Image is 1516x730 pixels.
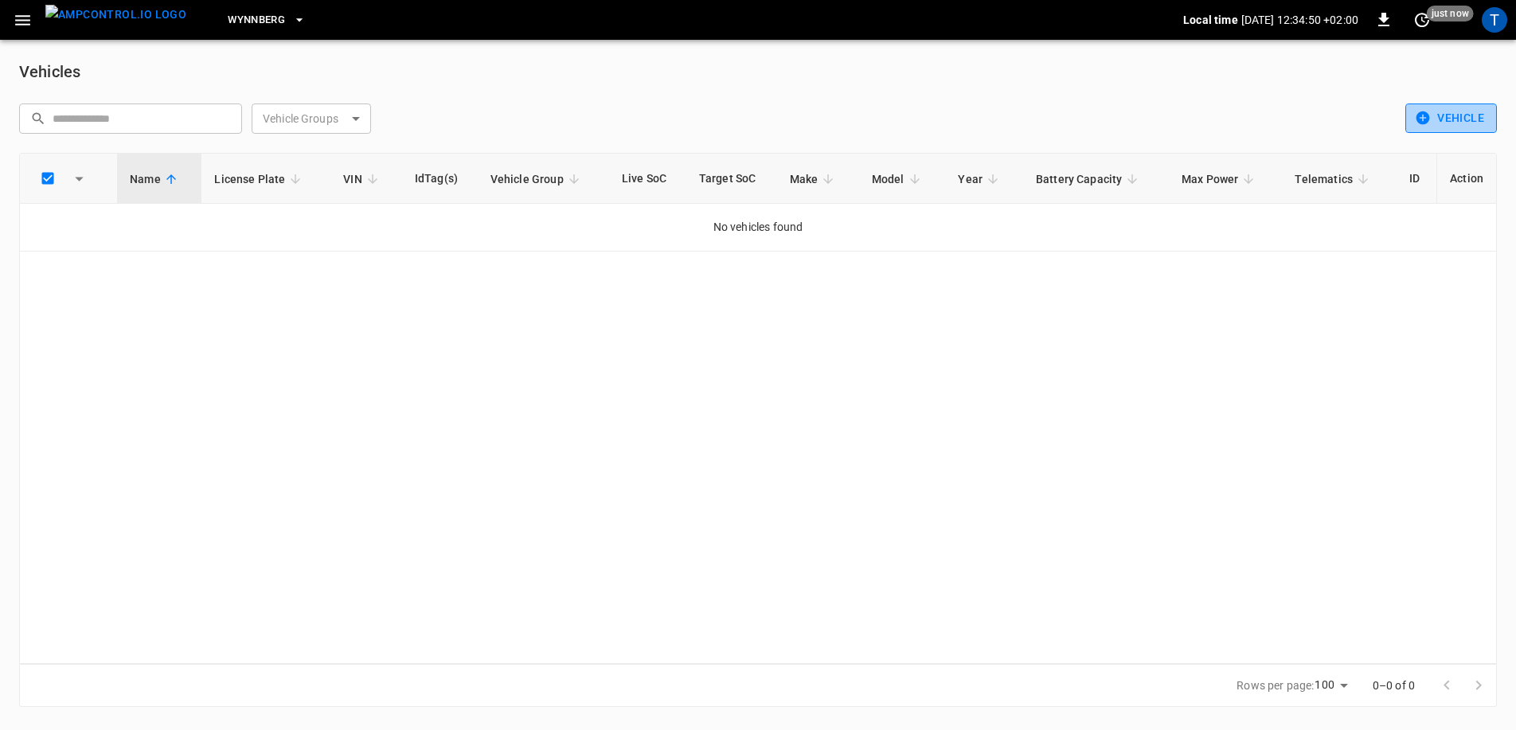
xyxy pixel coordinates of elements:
button: Wynnberg [221,5,312,36]
td: No vehicles found [20,204,1496,252]
p: [DATE] 12:34:50 +02:00 [1241,12,1358,28]
span: Wynnberg [228,11,285,29]
span: Max Power [1182,170,1259,189]
span: Telematics [1295,170,1373,189]
th: Action [1436,154,1496,204]
img: ampcontrol.io logo [45,5,186,25]
span: Year [958,170,1003,189]
span: Name [130,170,182,189]
p: 0–0 of 0 [1373,677,1415,693]
span: just now [1427,6,1474,21]
div: profile-icon [1482,7,1507,33]
span: VIN [343,170,382,189]
span: Battery Capacity [1036,170,1143,189]
button: Vehicle [1405,103,1497,133]
h6: Vehicles [19,59,80,84]
div: 100 [1315,673,1353,697]
span: Vehicle Group [490,170,584,189]
span: Model [872,170,925,189]
span: Make [790,170,839,189]
span: License Plate [214,170,306,189]
p: Rows per page: [1237,677,1314,693]
th: Target SoC [686,154,777,204]
th: IdTag(s) [402,154,478,204]
th: ID [1397,154,1436,204]
button: set refresh interval [1409,7,1435,33]
p: Local time [1183,12,1238,28]
th: Live SoC [609,154,686,204]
